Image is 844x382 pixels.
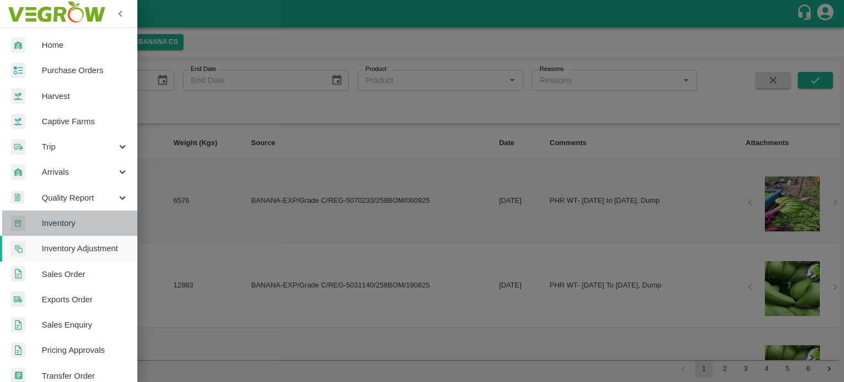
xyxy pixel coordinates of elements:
[42,344,129,356] span: Pricing Approvals
[42,319,129,331] span: Sales Enquiry
[42,64,129,76] span: Purchase Orders
[42,39,129,51] span: Home
[11,241,25,257] img: inventory
[11,342,25,358] img: sales
[42,115,129,128] span: Captive Farms
[11,191,24,204] img: qualityReport
[42,268,129,280] span: Sales Order
[11,63,25,79] img: reciept
[42,242,129,254] span: Inventory Adjustment
[11,139,25,155] img: delivery
[11,317,25,333] img: sales
[11,291,25,307] img: shipments
[11,164,25,180] img: whArrival
[42,370,129,382] span: Transfer Order
[11,88,25,104] img: harvest
[42,166,116,178] span: Arrivals
[11,37,25,53] img: whArrival
[11,266,25,282] img: sales
[11,215,25,231] img: whInventory
[42,90,129,102] span: Harvest
[42,217,129,229] span: Inventory
[42,141,116,153] span: Trip
[11,113,25,130] img: harvest
[42,294,129,306] span: Exports Order
[42,192,116,204] span: Quality Report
